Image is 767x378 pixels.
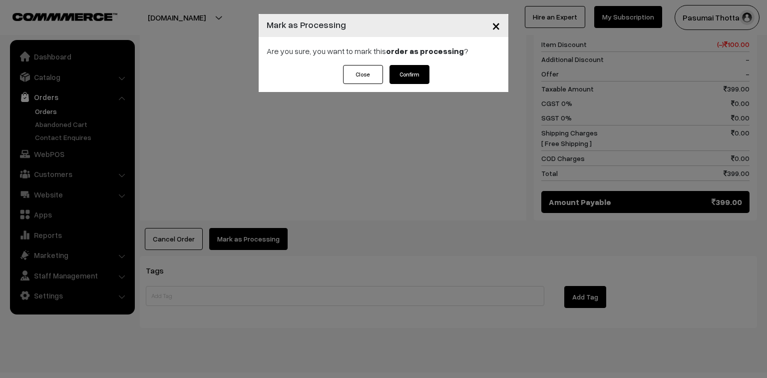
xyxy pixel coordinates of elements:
[259,37,508,65] div: Are you sure, you want to mark this ?
[386,46,464,56] strong: order as processing
[389,65,429,84] button: Confirm
[484,10,508,41] button: Close
[267,18,346,31] h4: Mark as Processing
[343,65,383,84] button: Close
[492,16,500,34] span: ×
